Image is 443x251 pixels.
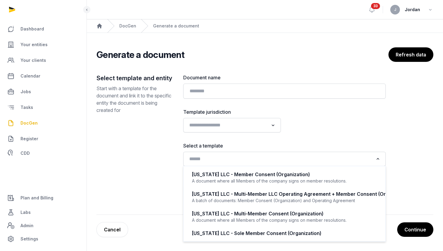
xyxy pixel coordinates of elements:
[20,72,40,80] span: Calendar
[5,132,82,146] a: Register
[192,198,377,204] div: A batch of documents: Member Consent (Organization) and Operating Agreement
[192,171,377,178] div: [US_STATE] LLC - Member Consent (Organization)
[5,116,82,130] a: DocGen
[186,120,278,131] div: Search for option
[20,194,53,202] span: Plan and Billing
[20,88,31,95] span: Jobs
[96,49,184,60] h2: Generate a document
[183,108,281,116] label: Template jurisdiction
[5,147,82,159] a: CDD
[20,135,38,142] span: Register
[405,6,420,13] span: Jordan
[153,23,199,29] div: Generate a document
[192,217,377,223] div: A document where all Members of the company signs on member resolutions.
[20,57,46,64] span: Your clients
[96,74,174,82] h2: Select template and entity
[5,205,82,220] a: Labs
[5,84,82,99] a: Jobs
[20,209,31,216] span: Labs
[183,74,386,81] label: Document name
[20,104,33,111] span: Tasks
[5,53,82,68] a: Your clients
[20,119,38,127] span: DocGen
[119,23,136,29] a: DocGen
[5,69,82,83] a: Calendar
[394,8,396,11] span: J
[5,37,82,52] a: Your entities
[20,25,44,33] span: Dashboard
[20,235,38,243] span: Settings
[5,232,82,246] a: Settings
[96,85,174,114] p: Start with a template for the document and link it to the specific entity the document is being c...
[187,121,269,129] input: Search for option
[5,191,82,205] a: Plan and Billing
[371,3,380,9] span: 33
[397,222,433,237] button: Continue
[192,230,377,237] div: [US_STATE] LLC - Sole Member Consent (Organization)
[183,142,386,149] label: Select a template
[87,19,443,33] nav: Breadcrumb
[192,210,377,217] div: [US_STATE] LLC - Multi-Member Consent (Organization)
[192,178,377,184] div: A document where all Members of the company signs on member resolutions.
[187,155,373,163] input: Search for option
[390,5,400,14] button: J
[192,191,377,198] div: [US_STATE] LLC - Multi-Member LLC Operating Agreement + Member Consent (Organization)
[20,150,30,157] span: CDD
[96,222,128,237] a: Cancel
[5,220,82,232] a: Admin
[5,22,82,36] a: Dashboard
[5,100,82,115] a: Tasks
[186,154,383,164] div: Search for option
[20,41,48,48] span: Your entities
[388,47,433,62] button: Refresh data
[20,222,33,229] span: Admin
